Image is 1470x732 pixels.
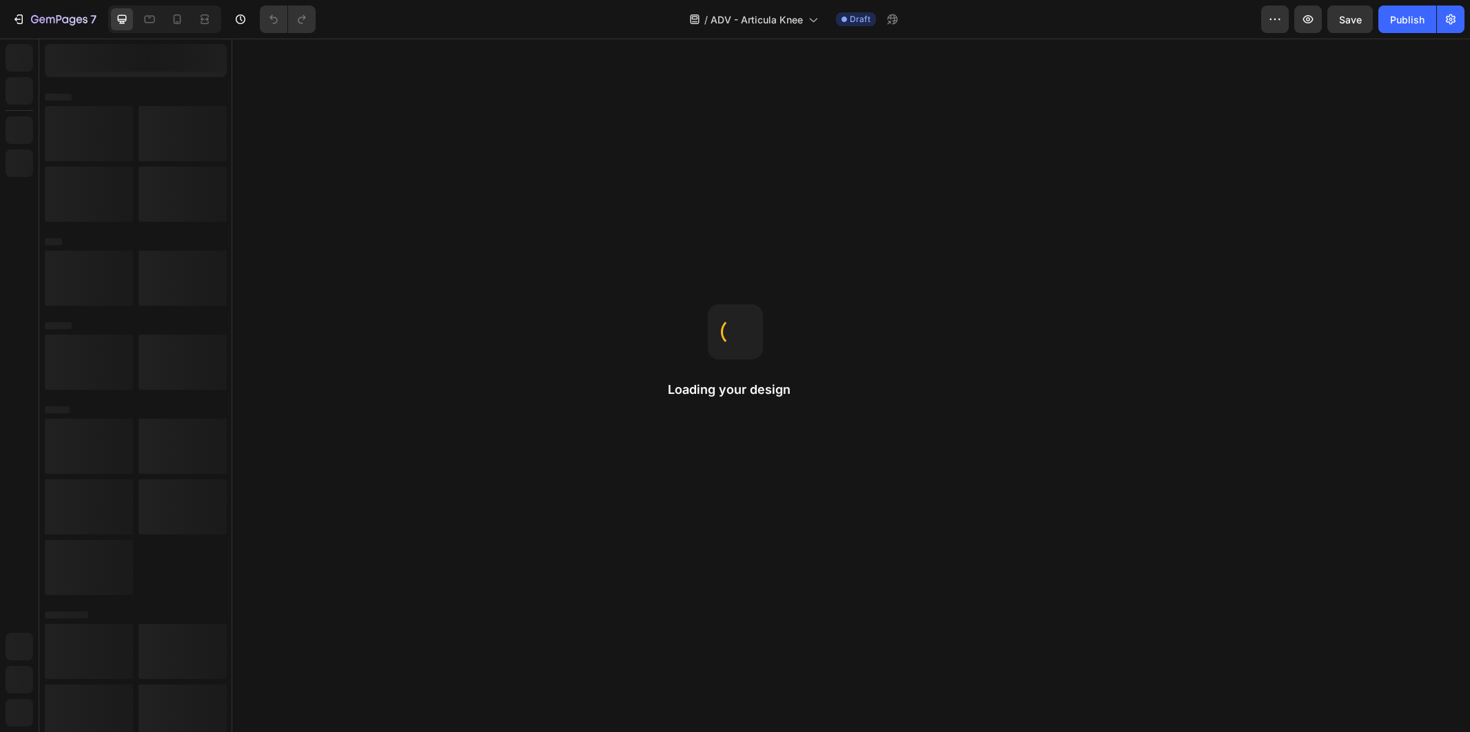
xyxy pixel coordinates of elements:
[1378,6,1436,33] button: Publish
[6,6,103,33] button: 7
[90,11,96,28] p: 7
[850,13,870,25] span: Draft
[1390,12,1425,27] div: Publish
[1327,6,1373,33] button: Save
[704,12,708,27] span: /
[1339,14,1362,25] span: Save
[260,6,316,33] div: Undo/Redo
[668,381,803,398] h2: Loading your design
[711,12,803,27] span: ADV - Articula Knee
